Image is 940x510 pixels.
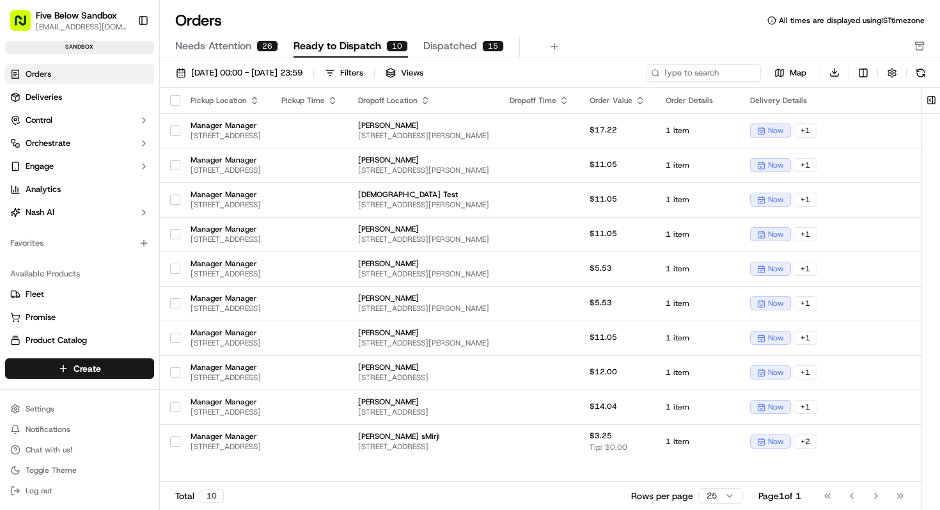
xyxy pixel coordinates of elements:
[191,442,261,452] span: [STREET_ADDRESS]
[26,424,70,434] span: Notifications
[26,115,52,126] span: Control
[191,303,261,314] span: [STREET_ADDRESS]
[26,312,56,323] span: Promise
[358,155,489,165] span: [PERSON_NAME]
[768,367,784,378] span: now
[191,224,261,234] span: Manager Manager
[631,490,693,502] p: Rows per page
[36,9,117,22] button: Five Below Sandbox
[768,402,784,412] span: now
[386,40,408,52] div: 10
[5,110,154,131] button: Control
[423,38,477,54] span: Dispatched
[191,259,261,269] span: Manager Manager
[26,289,44,300] span: Fleet
[26,465,77,475] span: Toggle Theme
[10,335,149,346] a: Product Catalog
[5,461,154,479] button: Toggle Theme
[340,67,363,79] div: Filters
[175,38,251,54] span: Needs Attention
[794,434,817,449] div: + 2
[36,22,127,32] button: [EMAIL_ADDRESS][DOMAIN_NAME]
[794,124,817,138] div: + 1
[191,338,261,348] span: [STREET_ADDRESS]
[358,269,489,279] span: [STREET_ADDRESS][PERSON_NAME]
[766,65,815,81] button: Map
[590,263,612,273] span: $5.53
[666,125,730,136] span: 1 item
[779,15,925,26] span: All times are displayed using IST timezone
[358,131,489,141] span: [STREET_ADDRESS][PERSON_NAME]
[666,333,730,343] span: 1 item
[26,138,70,149] span: Orchestrate
[5,179,154,200] a: Analytics
[358,442,489,452] span: [STREET_ADDRESS]
[358,328,489,338] span: [PERSON_NAME]
[191,95,261,106] div: Pickup Location
[912,64,930,82] button: Refresh
[26,335,87,346] span: Product Catalog
[5,330,154,351] button: Product Catalog
[74,362,101,375] span: Create
[358,165,489,175] span: [STREET_ADDRESS][PERSON_NAME]
[590,228,617,239] span: $11.05
[256,40,278,52] div: 26
[794,158,817,172] div: + 1
[794,331,817,345] div: + 1
[5,202,154,223] button: Nash AI
[590,431,612,441] span: $3.25
[10,312,149,323] a: Promise
[5,307,154,328] button: Promise
[358,234,489,244] span: [STREET_ADDRESS][PERSON_NAME]
[26,92,62,103] span: Deliveries
[590,159,617,170] span: $11.05
[5,420,154,438] button: Notifications
[794,296,817,310] div: + 1
[482,40,504,52] div: 15
[666,402,730,412] span: 1 item
[5,400,154,418] button: Settings
[191,431,261,442] span: Manager Manager
[794,365,817,379] div: + 1
[380,64,429,82] button: Views
[26,486,52,496] span: Log out
[590,194,617,204] span: $11.05
[5,41,154,54] div: sandbox
[191,165,261,175] span: [STREET_ADDRESS]
[358,431,489,442] span: [PERSON_NAME] sMirji
[358,362,489,372] span: [PERSON_NAME]
[794,193,817,207] div: + 1
[768,333,784,343] span: now
[200,489,224,503] div: 10
[750,95,904,106] div: Delivery Details
[191,234,261,244] span: [STREET_ADDRESS]
[666,160,730,170] span: 1 item
[590,401,617,411] span: $14.04
[5,233,154,253] div: Favorites
[358,224,489,234] span: [PERSON_NAME]
[358,95,489,106] div: Dropoff Location
[401,67,423,79] span: Views
[358,303,489,314] span: [STREET_ADDRESS][PERSON_NAME]
[794,262,817,276] div: + 1
[590,442,627,452] span: Tip: $0.00
[191,397,261,407] span: Manager Manager
[191,131,261,141] span: [STREET_ADDRESS]
[758,490,801,502] div: Page 1 of 1
[590,332,617,342] span: $11.05
[281,95,338,106] div: Pickup Time
[768,195,784,205] span: now
[666,367,730,378] span: 1 item
[191,269,261,279] span: [STREET_ADDRESS]
[5,5,132,36] button: Five Below Sandbox[EMAIL_ADDRESS][DOMAIN_NAME]
[794,227,817,241] div: + 1
[768,160,784,170] span: now
[10,289,149,300] a: Fleet
[294,38,381,54] span: Ready to Dispatch
[5,87,154,108] a: Deliveries
[666,436,730,447] span: 1 item
[170,64,308,82] button: [DATE] 00:00 - [DATE] 23:59
[191,189,261,200] span: Manager Manager
[790,67,806,79] span: Map
[358,338,489,348] span: [STREET_ADDRESS][PERSON_NAME]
